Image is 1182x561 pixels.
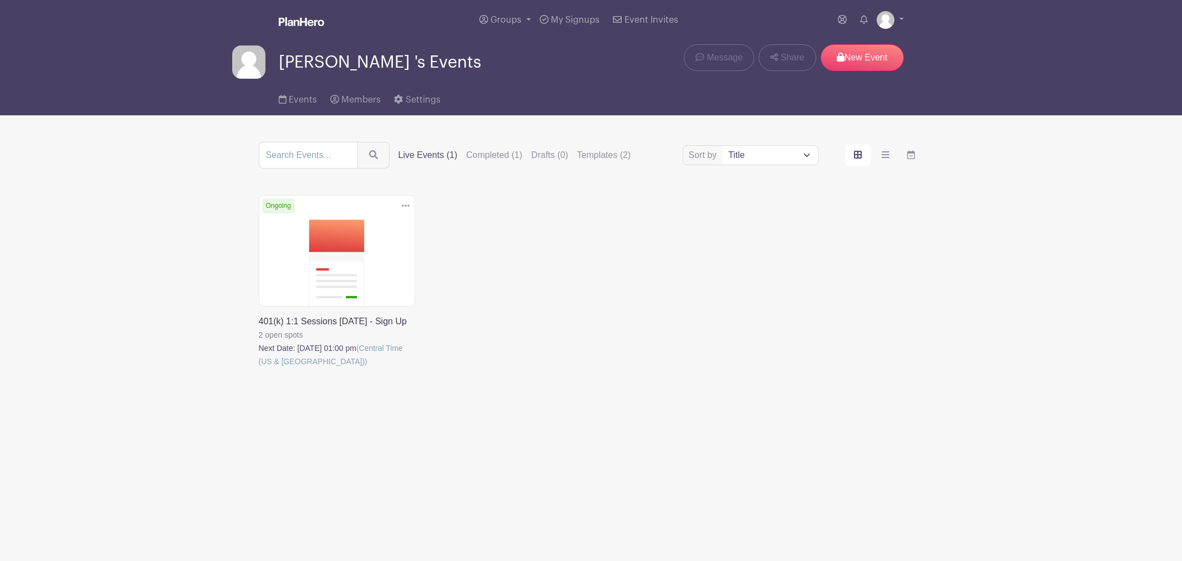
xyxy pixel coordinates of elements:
label: Drafts (0) [531,149,569,162]
img: default-ce2991bfa6775e67f084385cd625a349d9dcbb7a52a09fb2fda1e96e2d18dcdb.png [232,45,265,79]
div: filters [398,149,631,162]
a: Message [684,44,754,71]
input: Search Events... [259,142,358,169]
a: Settings [394,80,440,115]
span: Share [781,51,805,64]
label: Live Events (1) [398,149,458,162]
img: logo_white-6c42ec7e38ccf1d336a20a19083b03d10ae64f83f12c07503d8b9e83406b4c7d.svg [279,17,324,26]
span: Message [707,51,743,64]
label: Templates (2) [577,149,631,162]
span: My Signups [551,16,600,24]
span: Event Invites [625,16,678,24]
label: Completed (1) [466,149,522,162]
span: [PERSON_NAME] 's Events [279,53,481,72]
div: order and view [845,144,924,166]
span: Members [341,95,381,104]
label: Sort by [689,149,720,162]
a: Share [759,44,816,71]
span: Groups [490,16,521,24]
span: Settings [406,95,441,104]
p: New Event [821,44,904,71]
a: Events [279,80,317,115]
img: default-ce2991bfa6775e67f084385cd625a349d9dcbb7a52a09fb2fda1e96e2d18dcdb.png [877,11,894,29]
span: Events [289,95,317,104]
a: Members [330,80,381,115]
